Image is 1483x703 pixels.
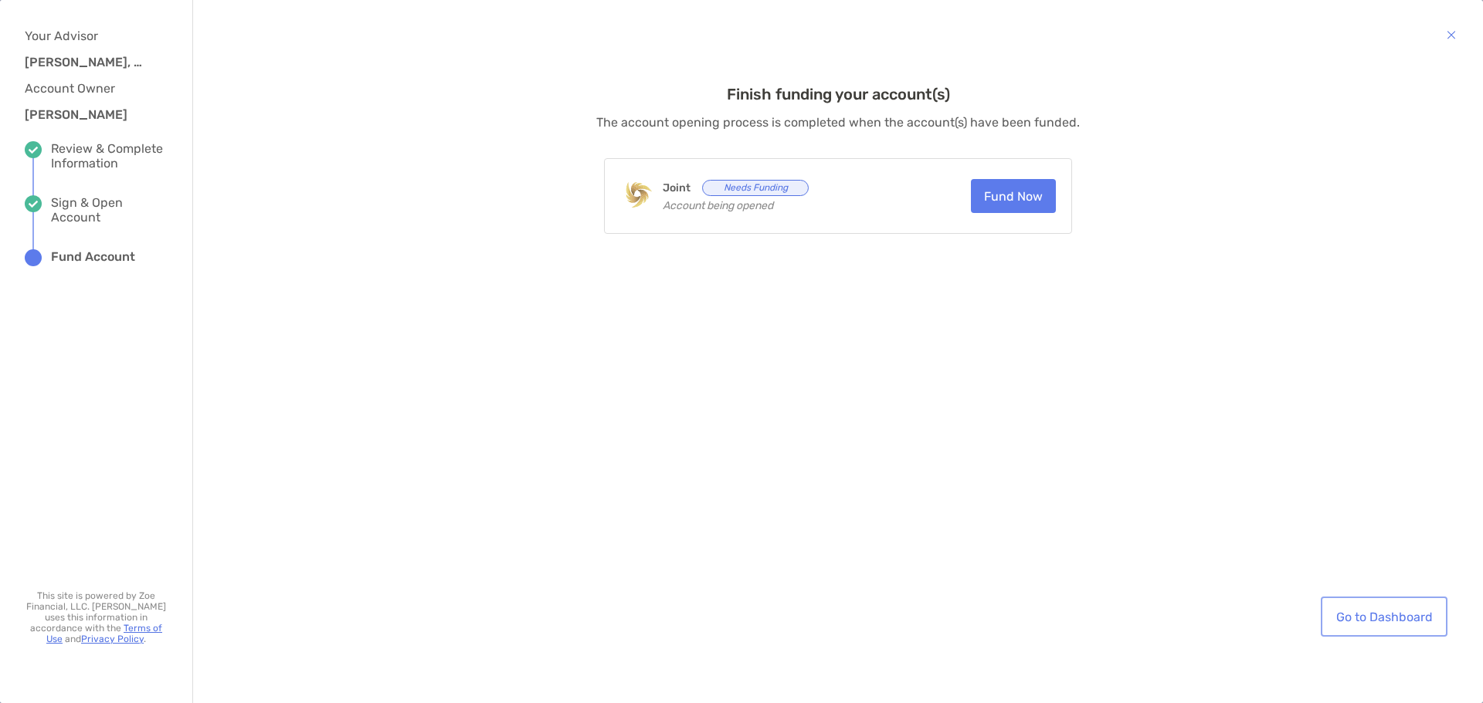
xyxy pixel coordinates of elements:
button: Fund Now [971,179,1056,213]
img: button icon [1447,25,1456,44]
img: white check [29,147,38,154]
h4: Finish funding your account(s) [596,85,1080,103]
h4: Joint [663,180,963,196]
h4: Account Owner [25,81,156,96]
h3: [PERSON_NAME], CFP® [25,55,148,69]
a: Go to Dashboard [1324,600,1444,634]
p: The account opening process is completed when the account(s) have been funded. [596,113,1080,132]
h3: [PERSON_NAME] [25,107,148,122]
img: white check [29,201,38,208]
h4: Your Advisor [25,29,156,43]
div: Sign & Open Account [51,195,168,225]
div: Review & Complete Information [51,141,168,171]
div: Fund Account [51,249,135,266]
a: Terms of Use [46,623,162,644]
img: option icon [620,177,655,211]
p: Account being opened [663,196,963,215]
i: Needs Funding [702,180,809,196]
p: This site is powered by Zoe Financial, LLC. [PERSON_NAME] uses this information in accordance wit... [25,590,168,644]
a: Privacy Policy [81,634,144,644]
